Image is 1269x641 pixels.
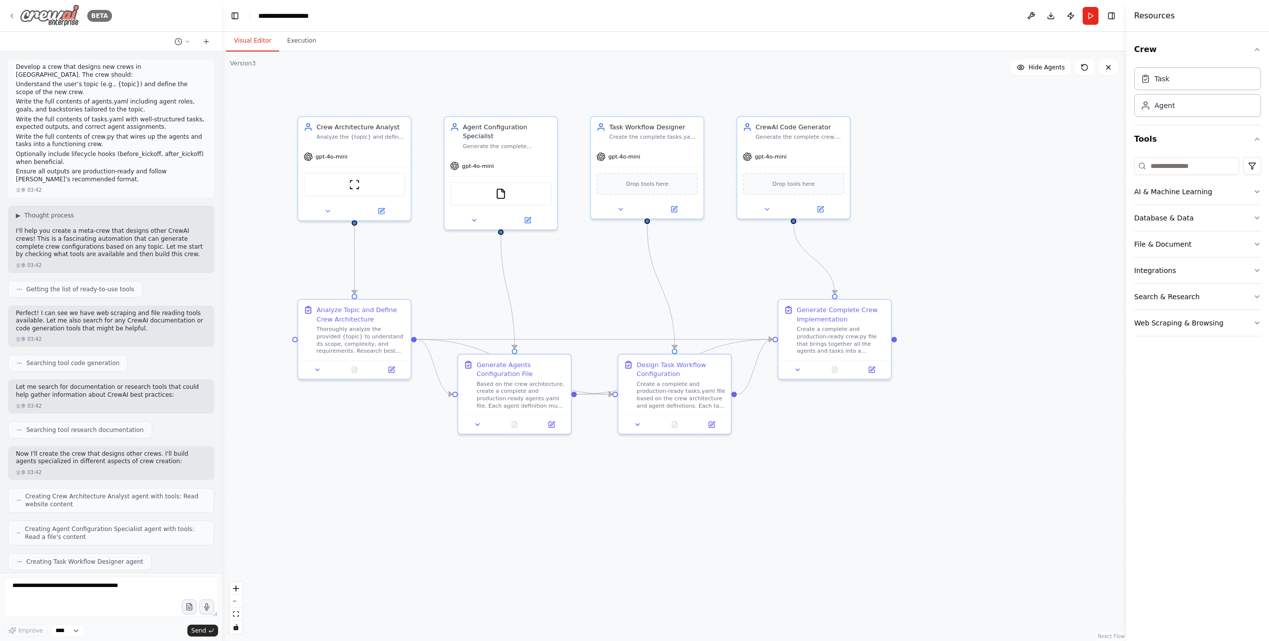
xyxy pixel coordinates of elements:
[279,31,324,52] button: Execution
[462,162,494,169] span: gpt-4o-mini
[495,419,534,430] button: No output available
[789,224,840,294] g: Edge from 5cb4d084-f6e7-42c8-8b68-1fb87889d581 to ee827fd6-e8bc-456c-a1b1-ec11e144dce0
[1029,63,1065,71] span: Hide Agents
[496,235,519,349] g: Edge from 2458e10e-4fc5-4019-ba3a-378f9f88c2c4 to f8e04a3e-d8a7-48f3-accd-e788d0032da2
[655,419,694,430] button: No output available
[502,215,553,226] button: Open in side panel
[26,426,144,434] span: Searching tool research documentation
[1134,239,1192,249] div: File & Document
[1134,179,1261,205] button: AI & Machine Learning
[1134,318,1223,328] div: Web Scraping & Browsing
[1134,205,1261,231] button: Database & Data
[536,419,567,430] button: Open in side panel
[476,360,565,378] div: Generate Agents Configuration File
[297,299,412,379] div: Analyze Topic and Define Crew ArchitectureThoroughly analyze the provided {topic} to understand i...
[636,360,725,378] div: Design Task Workflow Configuration
[198,36,214,48] button: Start a new chat
[1134,266,1176,275] div: Integrations
[797,305,885,323] div: Generate Complete Crew Implementation
[856,364,887,375] button: Open in side panel
[316,133,405,141] div: Analyze the {topic} and define the optimal crew architecture including the number of agents neede...
[316,305,405,323] div: Analyze Topic and Define Crew Architecture
[16,212,20,219] span: ▶
[230,621,242,634] button: toggle interactivity
[590,116,704,219] div: Task Workflow DesignerCreate the complete tasks.yaml file with well-structured task definitions, ...
[1134,213,1194,223] div: Database & Data
[1011,59,1071,75] button: Hide Agents
[16,151,206,166] p: Optionally include lifecycle hooks (before_kickoff, after_kickoff) when beneficial.
[20,4,79,27] img: Logo
[1154,101,1175,110] div: Agent
[26,359,119,367] span: Searching tool code generation
[230,582,242,634] div: React Flow controls
[4,624,47,637] button: Improve
[24,212,74,219] span: Thought process
[1134,284,1261,310] button: Search & Research
[1134,187,1212,197] div: AI & Machine Learning
[25,492,206,508] span: Creating Crew Architecture Analyst agent with tools: Read website content
[476,380,565,410] div: Based on the crew architecture, create a complete and production-ready agents.yaml file. Each age...
[26,558,143,566] span: Creating Task Workflow Designer agent
[16,98,206,113] p: Write the full contents of agents.yaml including agent roles, goals, and backstories tailored to ...
[755,133,844,141] div: Generate the complete crew.py file with proper imports, crew instantiation, agent and task wiring...
[316,122,405,131] div: Crew Architecture Analyst
[755,122,844,131] div: CrewAI Code Generator
[815,364,854,375] button: No output available
[230,608,242,621] button: fit view
[696,419,727,430] button: Open in side panel
[795,204,846,214] button: Open in side panel
[778,299,892,379] div: Generate Complete Crew ImplementationCreate a complete and production-ready crew.py file that bri...
[350,226,359,294] g: Edge from 114ba9d2-0712-4647-9100-7d6e5c9c1c2c to 7503937d-9ed4-4105-86a2-4c2a87ab7b08
[16,469,42,476] div: 오후 03:42
[797,325,885,355] div: Create a complete and production-ready crew.py file that brings together all the agents and tasks...
[1134,310,1261,336] button: Web Scraping & Browsing
[772,179,814,188] span: Drop tools here
[16,186,42,194] div: 오후 03:42
[608,153,640,160] span: gpt-4o-mini
[18,627,43,635] span: Improve
[25,525,206,541] span: Creating Agent Configuration Specialist agent with tools: Read a file's content
[626,179,668,188] span: Drop tools here
[335,364,374,375] button: No output available
[444,116,558,230] div: Agent Configuration SpecialistGenerate the complete agents.yaml file with properly formatted agen...
[376,364,407,375] button: Open in side panel
[16,262,42,269] div: 오후 03:42
[182,599,197,614] button: Upload files
[609,122,698,131] div: Task Workflow Designer
[577,335,772,399] g: Edge from f8e04a3e-d8a7-48f3-accd-e788d0032da2 to ee827fd6-e8bc-456c-a1b1-ec11e144dce0
[463,143,552,150] div: Generate the complete agents.yaml file with properly formatted agent definitions including roles,...
[199,599,214,614] button: Click to speak your automation idea
[349,179,360,190] img: ScrapeWebsiteTool
[1134,292,1200,302] div: Search & Research
[16,450,206,466] p: Now I'll create the crew that designs other crews. I'll build agents specialized in different asp...
[258,11,331,21] nav: breadcrumb
[16,310,206,333] p: Perfect! I can see we have web scraping and file reading tools available. Let me also search for ...
[737,335,772,399] g: Edge from 5999ecf0-6611-40c3-b318-2c566985c698 to ee827fd6-e8bc-456c-a1b1-ec11e144dce0
[463,122,552,141] div: Agent Configuration Specialist
[228,9,242,23] button: Hide left sidebar
[230,582,242,595] button: zoom in
[26,285,134,293] span: Getting the list of ready-to-use tools
[230,59,256,67] div: Version 3
[618,354,732,434] div: Design Task Workflow ConfigurationCreate a complete and production-ready tasks.yaml file based on...
[609,133,698,141] div: Create the complete tasks.yaml file with well-structured task definitions, clear descriptions, ex...
[417,335,773,344] g: Edge from 7503937d-9ed4-4105-86a2-4c2a87ab7b08 to ee827fd6-e8bc-456c-a1b1-ec11e144dce0
[297,116,412,221] div: Crew Architecture AnalystAnalyze the {topic} and define the optimal crew architecture including t...
[754,153,786,160] span: gpt-4o-mini
[171,36,194,48] button: Switch to previous chat
[1098,634,1125,639] a: React Flow attribution
[737,116,851,219] div: CrewAI Code GeneratorGenerate the complete crew.py file with proper imports, crew instantiation, ...
[1134,63,1261,125] div: Crew
[1154,74,1169,84] div: Task
[16,81,206,96] p: Understand the user’s topic (e.g., {topic}) and define the scope of the new crew.
[16,227,206,258] p: I'll help you create a meta-crew that designs other CrewAI crews! This is a fascinating automatio...
[16,116,206,131] p: Write the full contents of tasks.yaml with well-structured tasks, expected outputs, and correct a...
[636,380,725,410] div: Create a complete and production-ready tasks.yaml file based on the crew architecture and agent d...
[16,335,42,343] div: 오후 03:42
[1134,36,1261,63] button: Crew
[577,390,612,399] g: Edge from f8e04a3e-d8a7-48f3-accd-e788d0032da2 to 5999ecf0-6611-40c3-b318-2c566985c698
[458,354,572,434] div: Generate Agents Configuration FileBased on the crew architecture, create a complete and productio...
[1134,10,1175,22] h4: Resources
[16,383,206,399] p: Let me search for documentation or research tools that could help gather information about CrewAI...
[1134,153,1261,344] div: Tools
